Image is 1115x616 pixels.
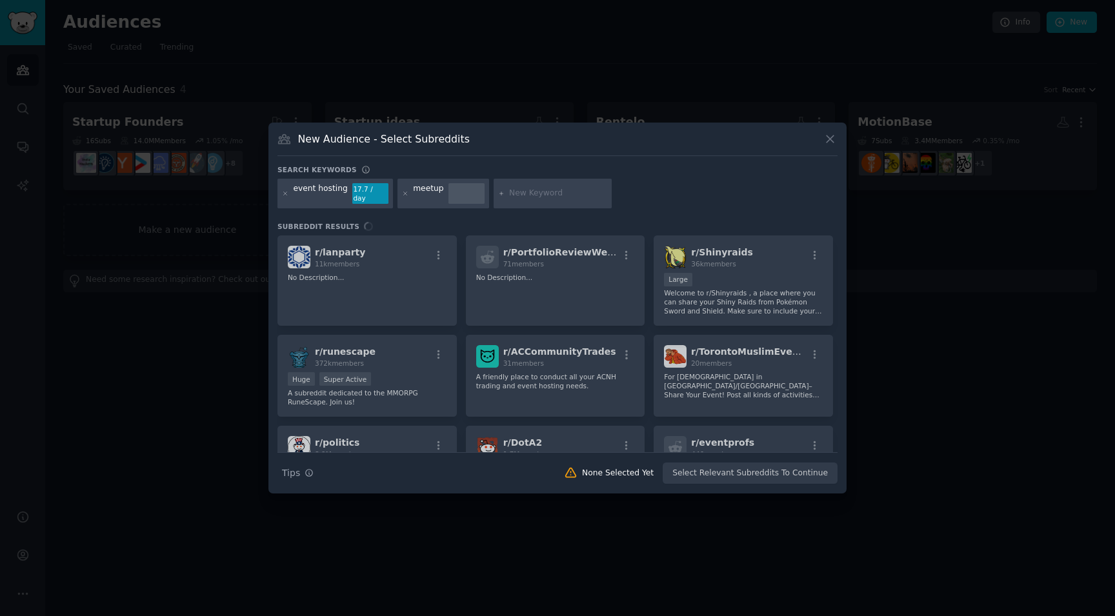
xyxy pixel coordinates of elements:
[277,222,359,231] span: Subreddit Results
[413,183,443,204] div: meetup
[582,468,654,479] div: None Selected Yet
[277,462,318,484] button: Tips
[282,466,300,480] span: Tips
[352,183,388,204] div: 17.7 / day
[298,132,470,146] h3: New Audience - Select Subreddits
[509,188,607,199] input: New Keyword
[294,183,348,204] div: event hosting
[277,165,357,174] h3: Search keywords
